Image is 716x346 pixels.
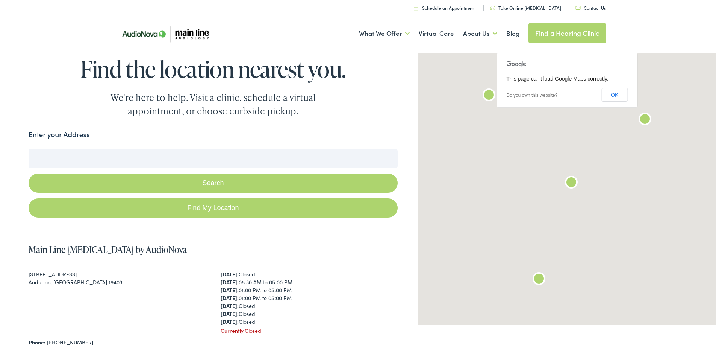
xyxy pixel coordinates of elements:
[29,338,45,346] strong: Phone:
[490,6,495,10] img: utility icon
[636,111,654,129] div: AudioNova
[575,6,581,10] img: utility icon
[221,270,398,326] div: Closed 08:30 AM to 05:00 PM 01:00 PM to 05:00 PM 01:00 PM to 05:00 PM Closed Closed Closed
[47,338,93,346] a: [PHONE_NUMBER]
[221,286,239,294] strong: [DATE]:
[414,5,476,11] a: Schedule an Appointment
[29,198,397,218] a: Find My Location
[221,278,239,286] strong: [DATE]:
[93,91,333,118] div: We're here to help. Visit a clinic, schedule a virtual appointment, or choose curbside pickup.
[221,294,239,302] strong: [DATE]:
[221,302,239,309] strong: [DATE]:
[490,5,561,11] a: Take Online [MEDICAL_DATA]
[562,174,580,192] div: Main Line Audiology by AudioNova
[29,174,397,193] button: Search
[601,88,628,102] button: OK
[506,20,519,47] a: Blog
[359,20,410,47] a: What We Offer
[29,149,397,168] input: Enter your address or zip code
[506,76,609,82] span: This page can't load Google Maps correctly.
[528,23,606,43] a: Find a Hearing Clinic
[221,318,239,325] strong: [DATE]:
[29,56,397,81] h1: Find the location nearest you.
[221,327,398,335] div: Currently Closed
[29,278,206,286] div: Audubon, [GEOGRAPHIC_DATA] 19403
[221,310,239,317] strong: [DATE]:
[506,93,557,98] a: Do you own this website?
[414,5,418,10] img: utility icon
[530,271,548,289] div: Main Line Audiology by AudioNova
[575,5,606,11] a: Contact Us
[29,270,206,278] div: [STREET_ADDRESS]
[29,129,89,140] label: Enter your Address
[221,270,239,278] strong: [DATE]:
[419,20,454,47] a: Virtual Care
[480,87,498,105] div: Main Line Audiology by AudioNova
[463,20,497,47] a: About Us
[29,243,187,256] a: Main Line [MEDICAL_DATA] by AudioNova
